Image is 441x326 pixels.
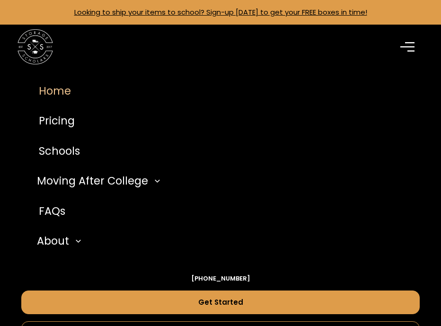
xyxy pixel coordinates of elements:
div: About [37,233,69,249]
div: Moving After College [37,173,148,189]
a: Pricing [21,106,420,136]
img: Storage Scholars main logo [18,29,53,65]
a: Get Started [21,291,420,315]
a: FAQs [21,196,420,227]
div: About [34,226,420,256]
div: menu [395,33,423,61]
div: Moving After College [34,166,420,196]
a: home [18,29,53,65]
a: Schools [21,136,420,167]
a: [PHONE_NUMBER] [191,274,250,283]
a: Looking to ship your items to school? Sign-up [DATE] to get your FREE boxes in time! [74,7,367,17]
a: Home [21,76,420,106]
